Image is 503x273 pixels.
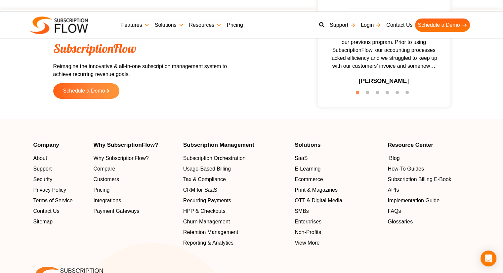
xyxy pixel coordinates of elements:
[183,154,288,162] a: Subscription Orchestration
[94,165,177,173] a: Compare
[94,186,110,194] span: Pricing
[94,197,177,205] a: Integrations
[295,228,381,236] a: Non-Profits
[33,154,47,162] span: About
[183,165,288,173] a: Usage-Based Billing
[33,142,87,148] h4: Company
[94,154,177,162] a: Why SubscriptionFlow?
[183,186,288,194] a: CRM for SaaS
[183,218,230,226] span: Churn Management
[295,239,381,247] a: View More
[94,197,121,205] span: Integrations
[366,91,372,97] button: 2 of 6
[183,207,288,215] a: HPP & Checkouts
[63,88,105,94] span: Schedule a Demo
[33,197,73,205] span: Terms of Service
[183,154,246,162] span: Subscription Orchestration
[119,19,152,32] a: Features
[186,19,224,32] a: Resources
[183,175,288,183] a: Tax & Compliance
[321,30,447,70] span: SubscriptionFlow is a huge improvement over our previous program. Prior to using SubscriptionFlow...
[388,175,470,183] a: Subscription Billing E-Book
[415,19,470,32] a: Schedule a Demo
[183,218,288,226] a: Churn Management
[53,83,119,99] a: Schedule a Demo
[388,186,399,194] span: APIs
[376,91,382,97] button: 3 of 6
[295,207,309,215] span: SMBs
[295,175,323,183] span: Ecommerce
[388,197,470,205] a: Implementation Guide
[295,218,321,226] span: Enterprises
[295,165,320,173] span: E-Learning
[33,207,60,215] span: Contact Us
[388,186,470,194] a: APIs
[327,19,358,32] a: Support
[295,239,319,247] span: View More
[94,175,177,183] a: Customers
[359,77,409,86] h3: [PERSON_NAME]
[295,207,381,215] a: SMBs
[295,186,381,194] a: Print & Magazines
[183,142,288,148] h4: Subscription Management
[33,197,87,205] a: Terms of Service
[183,228,238,236] span: Retention Management
[53,62,235,78] p: Reimagine the innovative & all-in-one subscription management system to achieve recurring revenue...
[94,207,140,215] span: Payment Gateways
[386,91,392,97] button: 4 of 6
[388,207,470,215] a: FAQs
[183,207,226,215] span: HPP & Checkouts
[388,218,470,226] a: Glossaries
[396,91,402,97] button: 5 of 6
[183,197,288,205] a: Recurring Payments
[33,186,87,194] a: Privacy Policy
[53,40,136,56] span: SubscriptionFlow
[33,154,87,162] a: About
[183,239,233,247] span: Reporting & Analytics
[384,19,415,32] a: Contact Us
[30,17,88,34] img: Subscriptionflow
[295,218,381,226] a: Enterprises
[183,165,231,173] span: Usage-Based Billing
[405,91,412,97] button: 6 of 6
[389,154,399,162] span: Blog
[388,207,401,215] span: FAQs
[33,218,87,226] a: Sitemap
[388,165,470,173] a: How-To Guides
[33,175,53,183] span: Security
[295,175,381,183] a: Ecommerce
[356,91,362,97] button: 1 of 6
[94,154,149,162] span: Why SubscriptionFlow?
[388,175,451,183] span: Subscription Billing E-Book
[481,251,496,266] div: Open Intercom Messenger
[295,228,321,236] span: Non-Profits
[388,142,470,148] h4: Resource Center
[94,207,177,215] a: Payment Gateways
[94,175,119,183] span: Customers
[295,197,342,205] span: OTT & Digital Media
[224,19,246,32] a: Pricing
[183,197,231,205] span: Recurring Payments
[33,186,66,194] span: Privacy Policy
[295,154,308,162] span: SaaS
[388,218,413,226] span: Glossaries
[295,154,381,162] a: SaaS
[388,154,470,162] a: Blog
[94,165,115,173] span: Compare
[295,142,381,148] h4: Solutions
[183,186,217,194] span: CRM for SaaS
[53,27,235,56] h2: Scale and Grow with
[152,19,187,32] a: Solutions
[295,165,381,173] a: E-Learning
[388,165,424,173] span: How-To Guides
[94,186,177,194] a: Pricing
[33,175,87,183] a: Security
[295,197,381,205] a: OTT & Digital Media
[295,186,338,194] span: Print & Magazines
[183,228,288,236] a: Retention Management
[33,218,53,226] span: Sitemap
[33,165,87,173] a: Support
[183,175,226,183] span: Tax & Compliance
[33,207,87,215] a: Contact Us
[358,19,384,32] a: Login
